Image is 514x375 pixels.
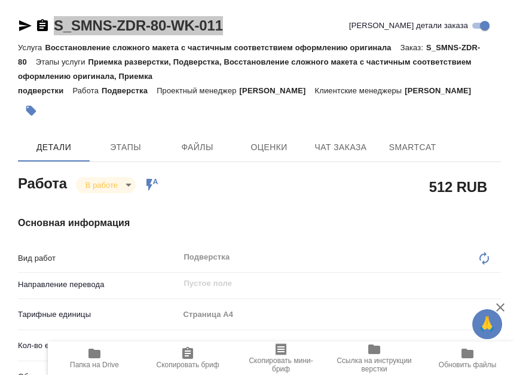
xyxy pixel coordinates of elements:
p: Восстановление сложного макета с частичным соответствием оформлению оригинала [45,43,400,52]
button: В работе [82,180,121,190]
a: S_SMNS-ZDR-80-WK-011 [54,17,223,33]
p: Работа [72,86,102,95]
span: Скопировать мини-бриф [241,356,320,373]
span: Файлы [169,140,226,155]
button: Скопировать ссылку для ЯМессенджера [18,19,32,33]
button: Скопировать мини-бриф [234,342,328,375]
p: Этапы услуги [36,57,88,66]
p: Тарифные единицы [18,309,179,321]
p: [PERSON_NAME] [405,86,480,95]
button: Добавить тэг [18,97,44,124]
span: Папка на Drive [70,361,119,369]
span: SmartCat [384,140,441,155]
button: Скопировать ссылку [35,19,50,33]
div: Страница А4 [179,304,501,325]
span: Скопировать бриф [156,361,219,369]
button: Обновить файлы [421,342,514,375]
input: ✎ Введи что-нибудь [179,337,501,354]
span: Этапы [97,140,154,155]
p: Вид работ [18,252,179,264]
p: Приемка разверстки, Подверстка, Восстановление сложного макета с частичным соответствием оформлен... [18,57,472,95]
span: Детали [25,140,82,155]
h2: Работа [18,172,67,193]
button: Папка на Drive [48,342,141,375]
p: Заказ: [400,43,426,52]
span: [PERSON_NAME] детали заказа [349,20,468,32]
p: Направление перевода [18,279,179,291]
input: Пустое поле [182,276,473,291]
h2: 512 RUB [429,176,487,197]
span: Обновить файлы [439,361,497,369]
span: 🙏 [477,312,497,337]
span: Чат заказа [312,140,369,155]
button: Ссылка на инструкции верстки [328,342,421,375]
p: Кол-во единиц [18,340,179,352]
div: В работе [76,177,136,193]
h4: Основная информация [18,216,501,230]
p: Подверстка [102,86,157,95]
button: 🙏 [472,309,502,339]
p: [PERSON_NAME] [240,86,315,95]
button: Скопировать бриф [141,342,234,375]
span: Оценки [240,140,298,155]
p: Услуга [18,43,45,52]
span: Ссылка на инструкции верстки [335,356,414,373]
p: Клиентские менеджеры [314,86,405,95]
p: Проектный менеджер [157,86,239,95]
